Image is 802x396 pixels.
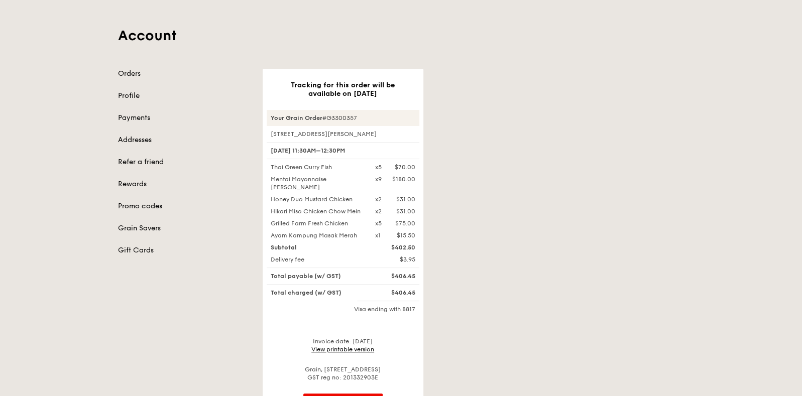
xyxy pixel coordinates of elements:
[118,113,251,123] a: Payments
[265,243,369,251] div: Subtotal
[369,272,421,280] div: $406.45
[118,135,251,145] a: Addresses
[118,179,251,189] a: Rewards
[265,195,369,203] div: Honey Duo Mustard Chicken
[118,27,684,45] h1: Account
[118,223,251,233] a: Grain Savers
[375,207,382,215] div: x2
[265,219,369,227] div: Grilled Farm Fresh Chicken
[265,207,369,215] div: Hikari Miso Chicken Chow Mein
[267,337,419,353] div: Invoice date: [DATE]
[311,346,374,353] a: View printable version
[267,142,419,159] div: [DATE] 11:30AM–12:30PM
[392,175,415,183] div: $180.00
[375,163,382,171] div: x5
[375,175,382,183] div: x9
[369,255,421,263] div: $3.95
[369,289,421,297] div: $406.45
[118,245,251,255] a: Gift Cards
[267,365,419,381] div: Grain, [STREET_ADDRESS] GST reg no: 201332903E
[265,163,369,171] div: Thai Green Curry Fish
[267,110,419,126] div: #G3300357
[265,175,369,191] div: Mentai Mayonnaise [PERSON_NAME]
[279,81,407,98] h3: Tracking for this order will be available on [DATE]
[369,243,421,251] div: $402.50
[265,255,369,263] div: Delivery fee
[265,231,369,239] div: Ayam Kampung Masak Merah
[375,219,382,227] div: x5
[395,163,415,171] div: $70.00
[375,195,382,203] div: x2
[118,69,251,79] a: Orders
[271,114,322,121] strong: Your Grain Order
[396,195,415,203] div: $31.00
[267,305,419,313] div: Visa ending with 8817
[118,91,251,101] a: Profile
[375,231,381,239] div: x1
[397,231,415,239] div: $15.50
[118,157,251,167] a: Refer a friend
[396,207,415,215] div: $31.00
[271,273,341,280] span: Total payable (w/ GST)
[118,201,251,211] a: Promo codes
[267,130,419,138] div: [STREET_ADDRESS][PERSON_NAME]
[265,289,369,297] div: Total charged (w/ GST)
[395,219,415,227] div: $75.00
